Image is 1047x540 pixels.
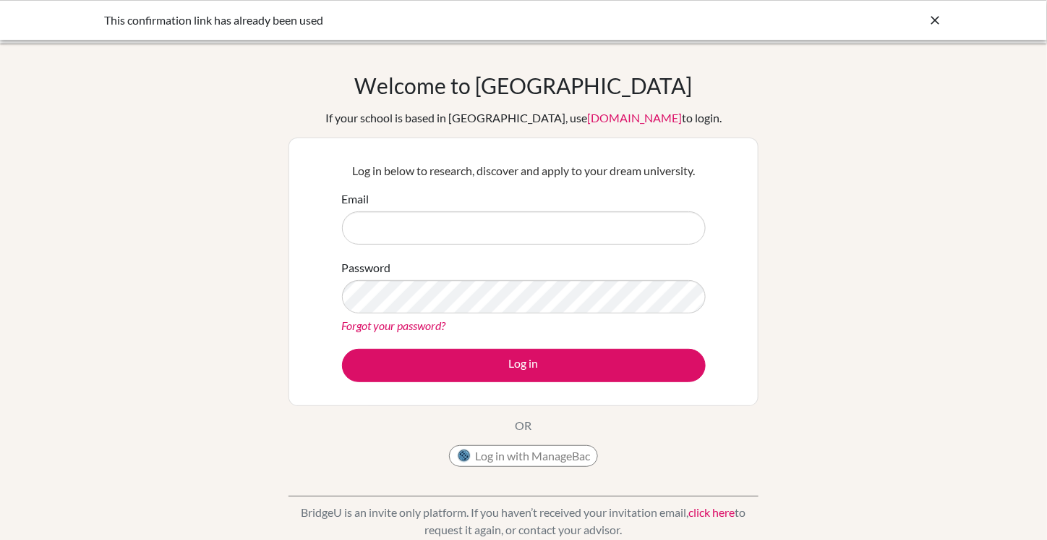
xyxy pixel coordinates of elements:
[104,12,726,29] div: This confirmation link has already been used
[516,417,532,434] p: OR
[342,318,446,332] a: Forgot your password?
[355,72,693,98] h1: Welcome to [GEOGRAPHIC_DATA]
[342,162,706,180] p: Log in below to research, discover and apply to your dream university.
[325,109,722,127] div: If your school is based in [GEOGRAPHIC_DATA], use to login.
[342,349,706,382] button: Log in
[998,491,1033,526] iframe: Intercom live chat
[342,190,369,208] label: Email
[587,111,682,125] a: [DOMAIN_NAME]
[689,505,735,519] a: click here
[449,445,598,467] button: Log in with ManageBac
[289,504,758,539] p: BridgeU is an invite only platform. If you haven’t received your invitation email, to request it ...
[342,259,391,277] label: Password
